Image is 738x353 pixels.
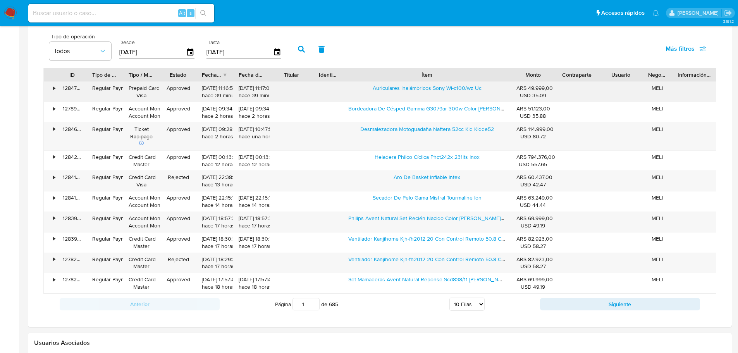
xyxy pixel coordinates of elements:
span: 3.161.2 [723,18,734,24]
a: Salir [724,9,732,17]
p: alan.sanchez@mercadolibre.com [678,9,721,17]
a: Notificaciones [652,10,659,16]
span: Alt [179,9,185,17]
h2: Usuarios Asociados [34,339,726,347]
input: Buscar usuario o caso... [28,8,214,18]
span: s [189,9,192,17]
button: search-icon [195,8,211,19]
span: Accesos rápidos [601,9,645,17]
